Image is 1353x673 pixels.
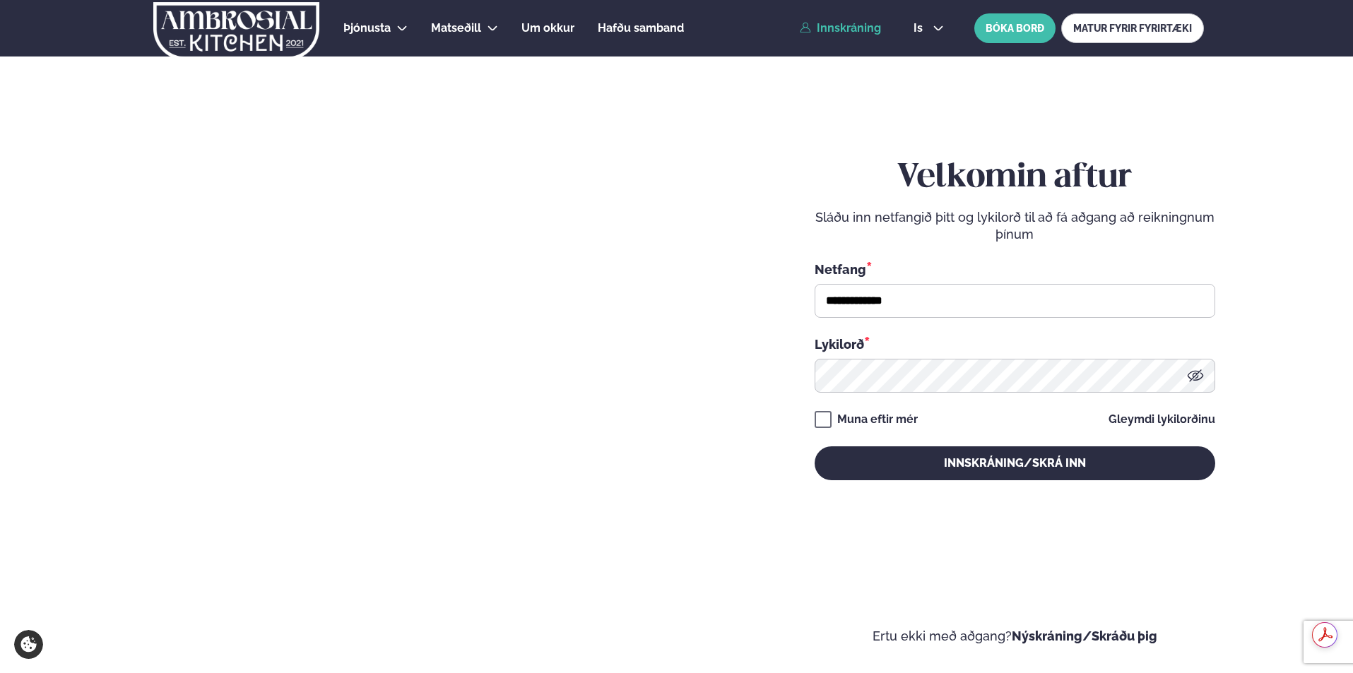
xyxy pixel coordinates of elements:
[815,446,1215,480] button: Innskráning/Skrá inn
[14,630,43,659] a: Cookie settings
[42,554,336,588] p: Ef eitthvað sameinar fólk, þá er [PERSON_NAME] matarferðalag.
[598,20,684,37] a: Hafðu samband
[431,20,481,37] a: Matseðill
[343,21,391,35] span: Þjónusta
[815,158,1215,198] h2: Velkomin aftur
[815,209,1215,243] p: Sláðu inn netfangið þitt og lykilorð til að fá aðgang að reikningnum þínum
[974,13,1056,43] button: BÓKA BORÐ
[815,260,1215,278] div: Netfang
[815,335,1215,353] div: Lykilorð
[1109,414,1215,425] a: Gleymdi lykilorðinu
[800,22,881,35] a: Innskráning
[1061,13,1204,43] a: MATUR FYRIR FYRIRTÆKI
[521,20,574,37] a: Um okkur
[42,419,336,537] h2: Velkomin á Ambrosial kitchen!
[343,20,391,37] a: Þjónusta
[914,23,927,34] span: is
[719,628,1311,645] p: Ertu ekki með aðgang?
[521,21,574,35] span: Um okkur
[431,21,481,35] span: Matseðill
[1012,629,1157,643] a: Nýskráning/Skráðu þig
[598,21,684,35] span: Hafðu samband
[152,2,321,60] img: logo
[902,23,955,34] button: is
